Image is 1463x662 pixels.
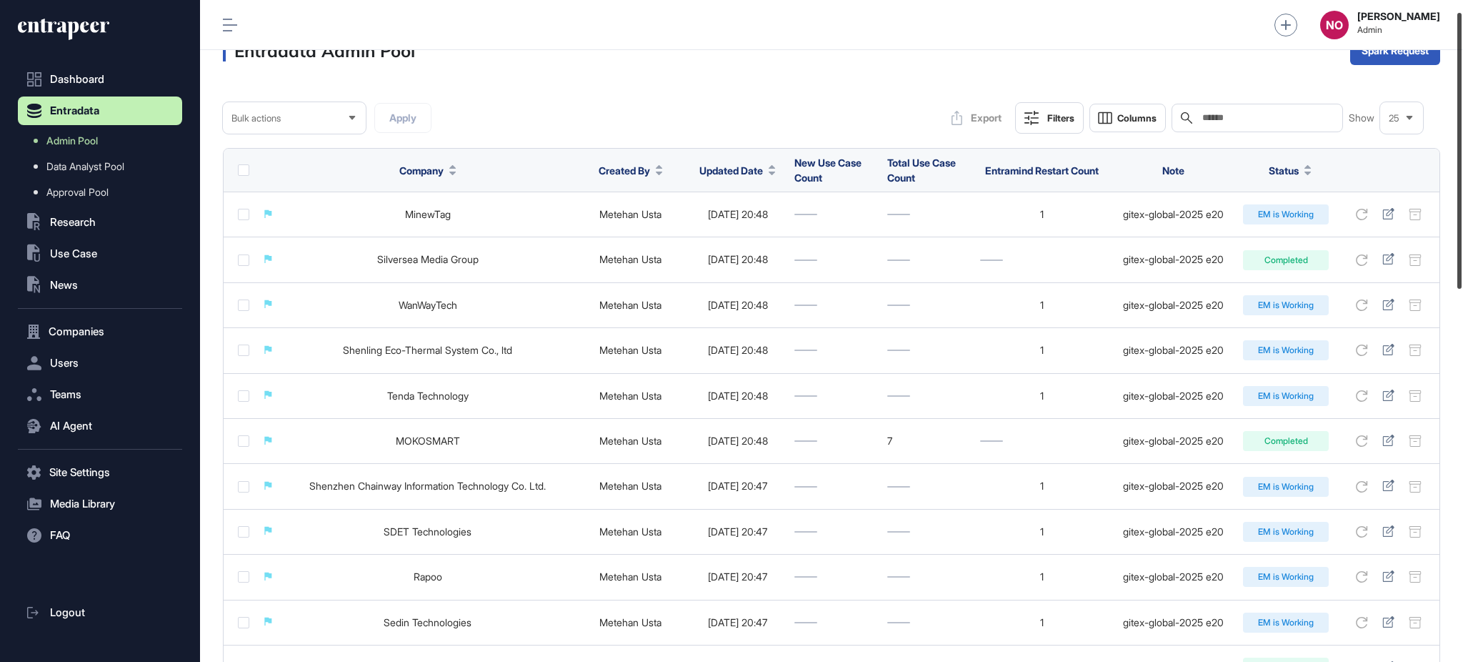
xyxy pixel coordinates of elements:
[696,617,780,628] div: [DATE] 20:47
[18,598,182,627] a: Logout
[49,467,110,478] span: Site Settings
[696,345,780,356] div: [DATE] 20:48
[25,154,182,179] a: Data Analyst Pool
[1349,112,1374,124] span: Show
[1243,340,1329,360] div: EM is Working
[599,253,661,265] a: Metehan Usta
[1243,522,1329,542] div: EM is Working
[696,254,780,265] div: [DATE] 20:48
[980,526,1104,538] div: 1
[18,490,182,518] button: Media Library
[309,480,546,492] a: Shenzhen Chainway Information Technology Co. Ltd.
[377,253,479,265] a: Silversea Media Group
[980,571,1104,583] div: 1
[231,113,281,124] span: Bulk actions
[25,179,182,205] a: Approval Pool
[387,390,469,402] a: Tenda Technology
[50,248,97,260] span: Use Case
[1119,617,1229,628] div: gitex-global-2025 e20
[696,390,780,402] div: [DATE] 20:48
[980,390,1104,402] div: 1
[1389,113,1399,124] span: 25
[1162,164,1184,177] span: Note
[1269,163,1312,178] button: Status
[980,300,1104,311] div: 1
[1119,571,1229,583] div: gitex-global-2025 e20
[384,525,471,538] a: SDET Technologies
[985,164,1099,177] span: Entramind Restart Count
[599,390,661,402] a: Metehan Usta
[18,380,182,409] button: Teams
[1243,204,1329,224] div: EM is Working
[396,435,460,447] a: MOKOSMART
[1243,613,1329,633] div: EM is Working
[980,617,1104,628] div: 1
[944,104,1009,132] button: Export
[46,135,98,147] span: Admin Pool
[696,300,780,311] div: [DATE] 20:48
[696,435,780,447] div: [DATE] 20:48
[980,209,1104,220] div: 1
[18,65,182,94] a: Dashboard
[599,163,663,178] button: Created By
[696,480,780,492] div: [DATE] 20:47
[50,217,96,228] span: Research
[414,570,442,583] a: Rapoo
[50,280,78,291] span: News
[18,239,182,268] button: Use Case
[1015,102,1084,134] button: Filters
[599,208,661,220] a: Metehan Usta
[1119,209,1229,220] div: gitex-global-2025 e20
[1119,390,1229,402] div: gitex-global-2025 e20
[696,209,780,220] div: [DATE] 20:48
[1320,11,1349,39] button: NO
[887,435,966,447] div: 7
[399,163,456,178] button: Company
[50,74,104,85] span: Dashboard
[1119,480,1229,492] div: gitex-global-2025 e20
[599,616,661,628] a: Metehan Usta
[1117,113,1157,124] span: Columns
[599,570,661,583] a: Metehan Usta
[1119,254,1229,265] div: gitex-global-2025 e20
[18,412,182,440] button: AI Agent
[50,530,70,541] span: FAQ
[1243,567,1329,587] div: EM is Working
[1243,431,1329,451] div: Completed
[1119,300,1229,311] div: gitex-global-2025 e20
[25,128,182,154] a: Admin Pool
[49,326,104,337] span: Companies
[50,607,85,618] span: Logout
[599,299,661,311] a: Metehan Usta
[384,616,471,628] a: Sedin Technologies
[599,163,650,178] span: Created By
[980,480,1104,492] div: 1
[343,344,512,356] a: Shenling Eco-Thermal System Co., ltd
[18,349,182,377] button: Users
[18,208,182,237] button: Research
[50,389,81,400] span: Teams
[50,498,115,510] span: Media Library
[1119,345,1229,356] div: gitex-global-2025 e20
[1350,36,1440,65] button: Spark Request
[1243,250,1329,270] div: Completed
[794,157,862,184] span: New Use Case Count
[18,458,182,487] button: Site Settings
[1089,104,1166,132] button: Columns
[18,317,182,346] button: Companies
[405,208,451,220] a: MinewTag
[599,344,661,356] a: Metehan Usta
[599,525,661,538] a: Metehan Usta
[50,357,79,369] span: Users
[599,480,661,492] a: Metehan Usta
[696,571,780,583] div: [DATE] 20:47
[1269,163,1299,178] span: Status
[1119,435,1229,447] div: gitex-global-2025 e20
[699,163,776,178] button: Updated Date
[18,521,182,550] button: FAQ
[1047,112,1074,124] div: Filters
[1243,295,1329,315] div: EM is Working
[50,105,99,117] span: Entradata
[50,420,92,432] span: AI Agent
[399,299,457,311] a: WanWayTech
